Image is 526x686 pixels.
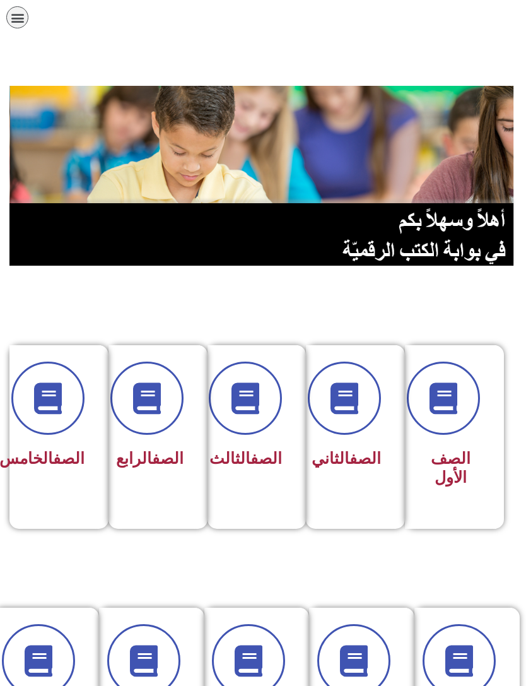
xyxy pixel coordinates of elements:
[6,6,28,28] div: כפתור פתיחת תפריט
[116,449,184,468] span: الرابع
[349,449,381,468] a: الصف
[209,449,282,468] span: الثالث
[431,449,470,487] span: الصف الأول
[152,449,184,468] a: الصف
[250,449,282,468] a: الصف
[53,449,85,468] a: الصف
[312,449,381,468] span: الثاني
